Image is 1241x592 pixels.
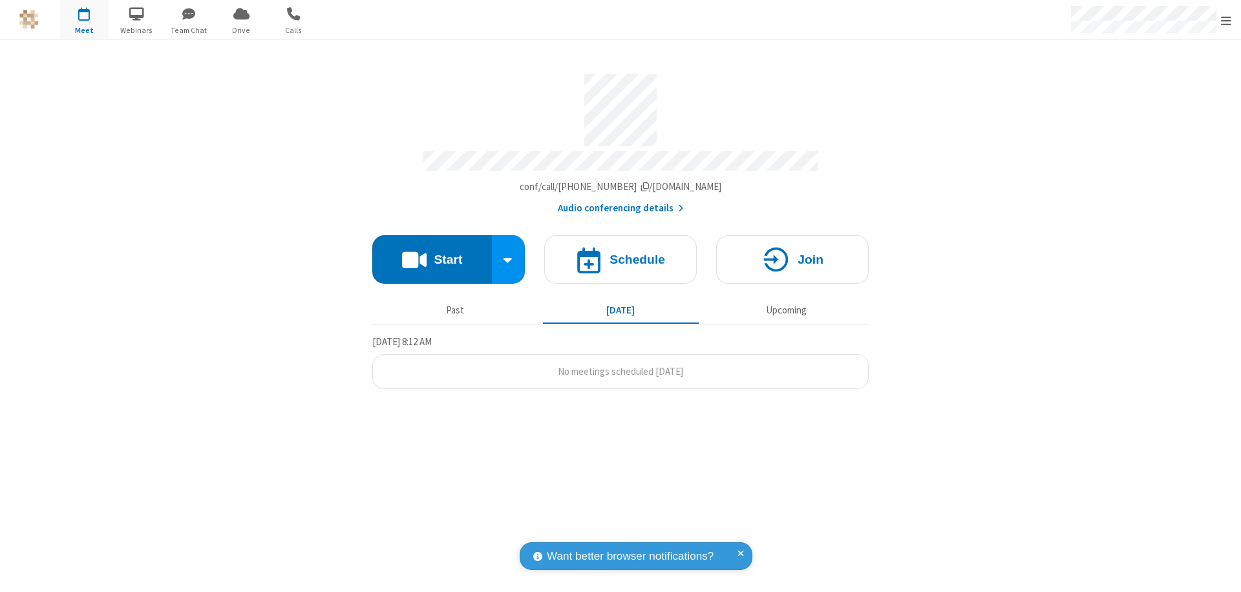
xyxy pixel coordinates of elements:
[547,548,714,565] span: Want better browser notifications?
[19,10,39,29] img: QA Selenium DO NOT DELETE OR CHANGE
[492,235,525,284] div: Start conference options
[716,235,869,284] button: Join
[60,25,109,36] span: Meet
[520,180,722,195] button: Copy my meeting room linkCopy my meeting room link
[798,253,823,266] h4: Join
[165,25,213,36] span: Team Chat
[372,235,492,284] button: Start
[558,201,684,216] button: Audio conferencing details
[520,180,722,193] span: Copy my meeting room link
[543,298,699,322] button: [DATE]
[112,25,161,36] span: Webinars
[372,64,869,216] section: Account details
[270,25,318,36] span: Calls
[372,334,869,390] section: Today's Meetings
[544,235,697,284] button: Schedule
[377,298,533,322] button: Past
[708,298,864,322] button: Upcoming
[558,365,683,377] span: No meetings scheduled [DATE]
[434,253,462,266] h4: Start
[372,335,432,348] span: [DATE] 8:12 AM
[610,253,665,266] h4: Schedule
[217,25,266,36] span: Drive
